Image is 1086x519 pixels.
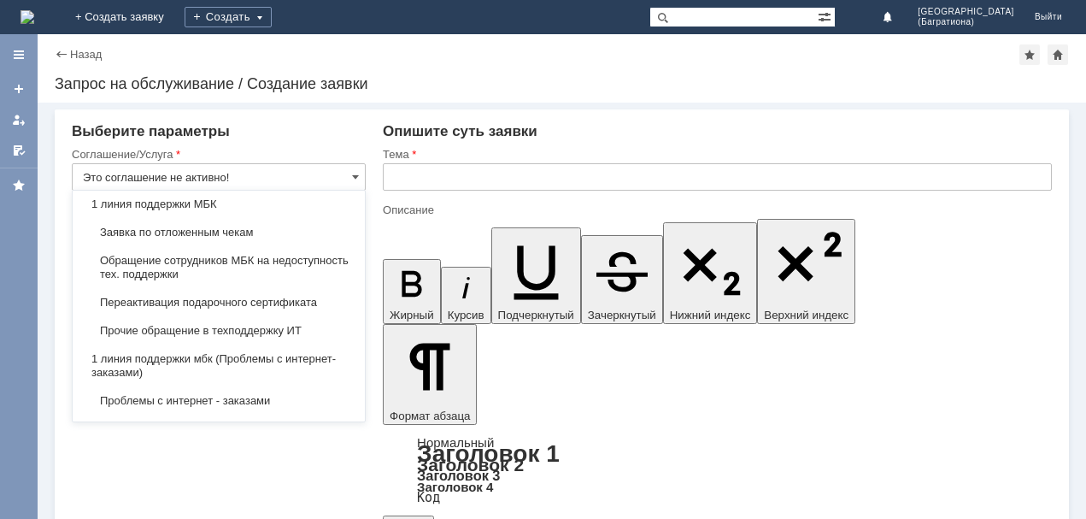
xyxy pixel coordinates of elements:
[670,309,751,321] span: Нижний индекс
[918,17,1014,27] span: (Багратиона)
[417,490,440,505] a: Код
[21,10,34,24] a: Перейти на домашнюю страницу
[1048,44,1068,65] div: Сделать домашней страницей
[448,309,484,321] span: Курсив
[441,267,491,324] button: Курсив
[663,222,758,324] button: Нижний индекс
[83,394,355,408] span: Проблемы с интернет - заказами
[55,75,1069,92] div: Запрос на обслуживание / Создание заявки
[417,440,560,467] a: Заголовок 1
[72,123,230,139] span: Выберите параметры
[83,254,355,281] span: Обращение сотрудников МБК на недоступность тех. поддержки
[383,259,441,324] button: Жирный
[5,106,32,133] a: Мои заявки
[83,226,355,239] span: Заявка по отложенным чекам
[72,149,362,160] div: Соглашение/Услуга
[390,410,470,422] span: Формат абзаца
[383,437,1052,504] div: Формат абзаца
[83,296,355,310] span: Переактивация подарочного сертификата
[417,468,500,483] a: Заголовок 3
[417,480,493,494] a: Заголовок 4
[818,8,835,24] span: Расширенный поиск
[383,149,1048,160] div: Тема
[83,324,355,338] span: Прочие обращение в техподдержку ИТ
[491,227,581,324] button: Подчеркнутый
[70,48,102,61] a: Назад
[185,7,272,27] div: Создать
[581,235,663,324] button: Зачеркнутый
[5,137,32,164] a: Мои согласования
[383,204,1048,215] div: Описание
[383,123,537,139] span: Опишите суть заявки
[83,198,355,211] span: 1 линия поддержки МБК
[588,309,656,321] span: Зачеркнутый
[390,309,434,321] span: Жирный
[757,219,855,324] button: Верхний индекс
[21,10,34,24] img: logo
[5,75,32,103] a: Создать заявку
[498,309,574,321] span: Подчеркнутый
[383,324,477,425] button: Формат абзаца
[1019,44,1040,65] div: Добавить в избранное
[417,435,494,450] a: Нормальный
[764,309,848,321] span: Верхний индекс
[417,455,524,475] a: Заголовок 2
[83,352,355,380] span: 1 линия поддержки мбк (Проблемы с интернет-заказами)
[918,7,1014,17] span: [GEOGRAPHIC_DATA]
